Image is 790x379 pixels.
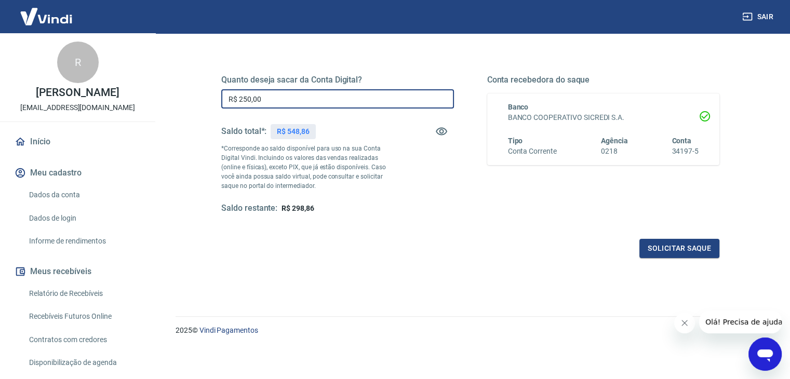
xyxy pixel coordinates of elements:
[25,283,143,304] a: Relatório de Recebíveis
[487,75,720,85] h5: Conta recebedora do saque
[199,326,258,334] a: Vindi Pagamentos
[12,1,80,32] img: Vindi
[601,146,628,157] h6: 0218
[25,352,143,373] a: Disponibilização de agenda
[639,239,719,258] button: Solicitar saque
[601,137,628,145] span: Agência
[12,130,143,153] a: Início
[277,126,310,137] p: R$ 548,86
[176,325,765,336] p: 2025 ©
[20,102,135,113] p: [EMAIL_ADDRESS][DOMAIN_NAME]
[508,137,523,145] span: Tipo
[699,310,782,333] iframe: Mensagem da empresa
[282,204,314,212] span: R$ 298,86
[12,260,143,283] button: Meus recebíveis
[508,103,529,111] span: Banco
[508,146,557,157] h6: Conta Corrente
[672,146,699,157] h6: 34197-5
[508,112,699,123] h6: BANCO COOPERATIVO SICREDI S.A.
[25,231,143,252] a: Informe de rendimentos
[25,208,143,229] a: Dados de login
[221,144,396,191] p: *Corresponde ao saldo disponível para uso na sua Conta Digital Vindi. Incluindo os valores das ve...
[221,75,454,85] h5: Quanto deseja sacar da Conta Digital?
[6,7,87,16] span: Olá! Precisa de ajuda?
[674,313,695,333] iframe: Fechar mensagem
[36,87,119,98] p: [PERSON_NAME]
[221,126,266,137] h5: Saldo total*:
[740,7,778,26] button: Sair
[672,137,691,145] span: Conta
[221,203,277,214] h5: Saldo restante:
[25,329,143,350] a: Contratos com credores
[25,184,143,206] a: Dados da conta
[25,306,143,327] a: Recebíveis Futuros Online
[12,161,143,184] button: Meu cadastro
[57,42,99,83] div: R
[748,337,782,371] iframe: Botão para abrir a janela de mensagens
